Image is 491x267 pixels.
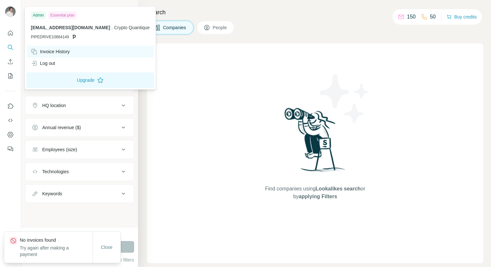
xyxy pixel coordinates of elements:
[31,25,110,30] span: [EMAIL_ADDRESS][DOMAIN_NAME]
[315,69,374,128] img: Surfe Illustration - Stars
[113,4,138,14] button: Hide
[5,6,16,17] img: Avatar
[5,70,16,82] button: My lists
[20,237,93,243] p: No invoices found
[5,115,16,126] button: Use Surfe API
[5,143,16,155] button: Feedback
[213,24,228,31] span: People
[5,27,16,39] button: Quick start
[31,48,70,55] div: Invoice History
[282,106,349,178] img: Surfe Illustration - Woman searching with binoculars
[430,13,436,21] p: 50
[31,34,69,40] span: PIPEDRIVE10864149
[42,102,66,109] div: HQ location
[25,98,134,113] button: HQ location
[407,13,416,21] p: 150
[20,245,93,258] p: Try again after making a payment
[316,186,361,191] span: Lookalikes search
[48,11,77,19] div: Essential plan
[101,244,113,250] span: Close
[42,146,77,153] div: Employees (size)
[447,12,477,21] button: Buy credits
[42,124,81,131] div: Annual revenue ($)
[5,100,16,112] button: Use Surfe on LinkedIn
[25,120,134,135] button: Annual revenue ($)
[111,25,113,30] span: .
[299,194,337,199] span: applying Filters
[42,190,62,197] div: Keywords
[25,164,134,179] button: Technologies
[5,129,16,140] button: Dashboard
[31,11,46,19] div: Admin
[25,142,134,157] button: Employees (size)
[25,186,134,201] button: Keywords
[147,8,483,17] h4: Search
[163,24,187,31] span: Companies
[263,185,367,200] span: Find companies using or by
[26,72,154,88] button: Upgrade
[42,168,69,175] div: Technologies
[96,241,117,253] button: Close
[5,42,16,53] button: Search
[114,25,150,30] span: Crypto Quantique
[31,60,55,67] div: Log out
[25,6,45,12] div: New search
[5,56,16,67] button: Enrich CSV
